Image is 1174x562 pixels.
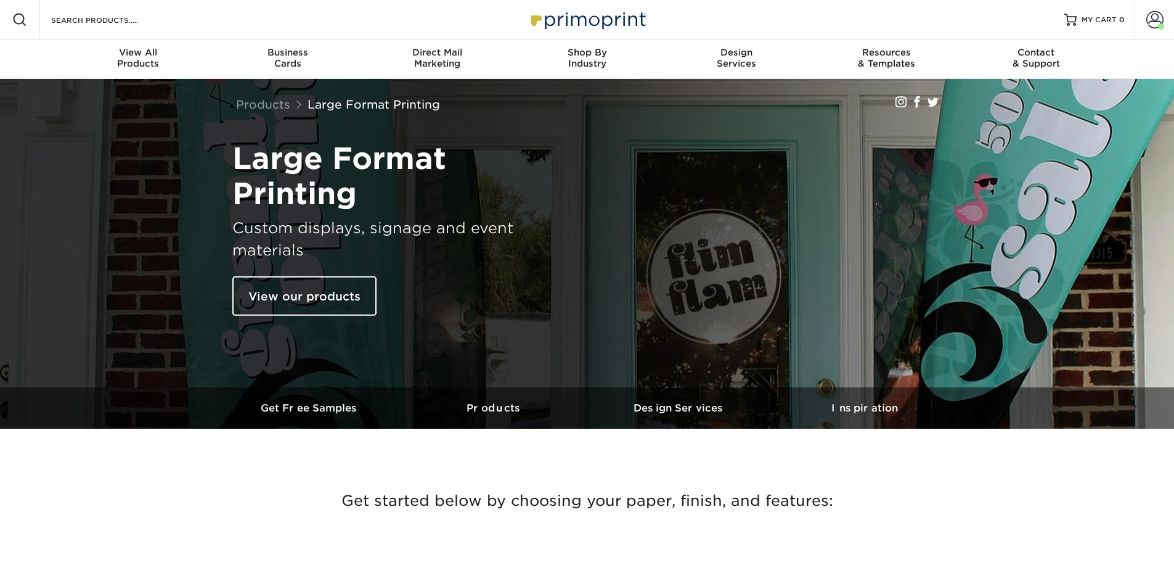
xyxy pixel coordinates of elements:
span: Direct Mail [362,47,512,58]
a: Inspiration [772,387,957,429]
a: Large Format Printing [308,97,440,111]
h3: Get Free Samples [218,402,402,414]
div: Products [63,47,213,69]
span: Contact [961,47,1111,58]
div: & Support [961,47,1111,69]
a: Resources& Templates [812,39,961,79]
a: DesignServices [662,39,812,79]
div: Services [662,47,812,69]
h3: Design Services [587,402,772,414]
a: Contact& Support [961,39,1111,79]
span: Shop By [512,47,662,58]
span: 0 [1119,15,1125,24]
h3: Products [402,402,587,414]
a: View our products [232,276,377,316]
input: SEARCH PRODUCTS..... [50,12,170,27]
a: Products [402,387,587,429]
span: MY CART [1082,15,1117,25]
a: Design Services [587,387,772,429]
a: Shop ByIndustry [512,39,662,79]
h1: Large Format Printing [232,141,540,212]
a: Direct MailMarketing [362,39,512,79]
div: Industry [512,47,662,69]
a: View AllProducts [63,39,213,79]
h3: Inspiration [772,402,957,414]
a: Get Free Samples [218,387,402,429]
span: View All [63,47,213,58]
img: Primoprint [526,6,649,33]
div: Cards [213,47,362,69]
h3: Custom displays, signage and event materials [232,217,540,262]
span: Design [662,47,812,58]
h3: Get started below by choosing your paper, finish, and features: [227,473,948,529]
span: Resources [812,47,961,58]
div: Marketing [362,47,512,69]
div: & Templates [812,47,961,69]
a: BusinessCards [213,39,362,79]
span: Business [213,47,362,58]
a: Products [236,97,290,111]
